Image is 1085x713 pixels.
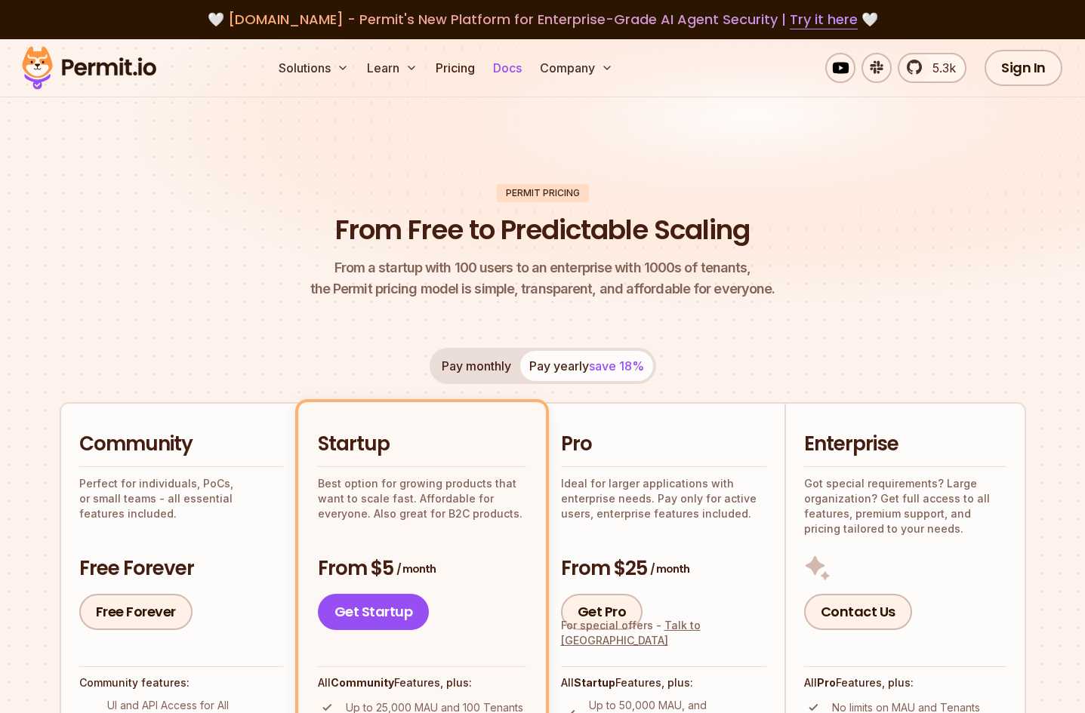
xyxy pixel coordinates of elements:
[817,676,836,689] strong: Pro
[804,594,912,630] a: Contact Us
[574,676,615,689] strong: Startup
[318,675,526,690] h4: All Features, plus:
[433,351,520,381] button: Pay monthly
[79,675,283,690] h4: Community features:
[15,42,163,94] img: Permit logo
[361,53,424,83] button: Learn
[923,59,956,77] span: 5.3k
[331,676,394,689] strong: Community
[318,555,526,582] h3: From $5
[804,476,1006,536] p: Got special requirements? Large organization? Get full access to all features, premium support, a...
[430,53,481,83] a: Pricing
[318,476,526,521] p: Best option for growing products that want to scale fast. Affordable for everyone. Also great for...
[790,10,858,29] a: Try it here
[318,431,526,458] h2: Startup
[561,594,643,630] a: Get Pro
[561,618,766,648] div: For special offers -
[561,675,766,690] h4: All Features, plus:
[985,50,1062,86] a: Sign In
[561,555,766,582] h3: From $25
[318,594,430,630] a: Get Startup
[804,431,1006,458] h2: Enterprise
[650,561,689,576] span: / month
[804,675,1006,690] h4: All Features, plus:
[310,257,775,300] p: the Permit pricing model is simple, transparent, and affordable for everyone.
[497,184,589,202] div: Permit Pricing
[79,431,283,458] h2: Community
[898,53,966,83] a: 5.3k
[36,9,1049,30] div: 🤍 🤍
[396,561,436,576] span: / month
[487,53,528,83] a: Docs
[310,257,775,278] span: From a startup with 100 users to an enterprise with 1000s of tenants,
[534,53,619,83] button: Company
[228,10,858,29] span: [DOMAIN_NAME] - Permit's New Platform for Enterprise-Grade AI Agent Security |
[79,594,193,630] a: Free Forever
[335,211,750,249] h1: From Free to Predictable Scaling
[273,53,355,83] button: Solutions
[561,431,766,458] h2: Pro
[79,476,283,521] p: Perfect for individuals, PoCs, or small teams - all essential features included.
[561,476,766,521] p: Ideal for larger applications with enterprise needs. Pay only for active users, enterprise featur...
[79,555,283,582] h3: Free Forever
